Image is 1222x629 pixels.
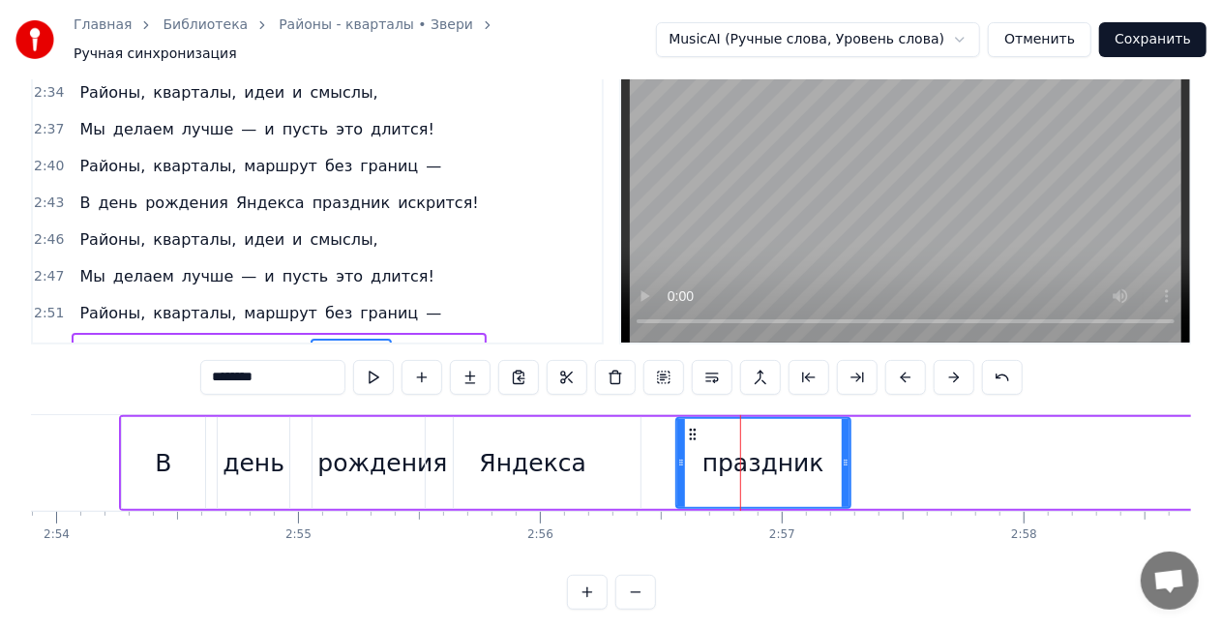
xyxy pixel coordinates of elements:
[334,265,365,287] span: это
[111,118,176,140] span: делаем
[34,304,64,323] span: 2:51
[77,81,147,104] span: Районы,
[77,265,106,287] span: Мы
[311,192,393,214] span: праздник
[262,265,276,287] span: и
[15,20,54,59] img: youka
[223,445,284,482] div: день
[155,445,171,482] div: В
[151,228,238,251] span: кварталы,
[369,265,436,287] span: длится!
[34,83,64,103] span: 2:34
[396,339,481,361] span: искрится!
[309,81,380,104] span: смыслы,
[702,445,824,482] div: праздник
[34,120,64,139] span: 2:37
[111,265,176,287] span: делаем
[34,194,64,213] span: 2:43
[317,445,447,482] div: рождения
[290,228,304,251] span: и
[1141,552,1199,610] div: Открытый чат
[180,265,236,287] span: лучше
[323,155,354,177] span: без
[1011,527,1037,543] div: 2:58
[77,118,106,140] span: Мы
[1099,22,1207,57] button: Сохранить
[180,118,236,140] span: лучше
[424,302,443,324] span: —
[34,267,64,286] span: 2:47
[290,81,304,104] span: и
[34,230,64,250] span: 2:46
[74,45,237,64] span: Ручная синхронизация
[96,192,139,214] span: день
[988,22,1091,57] button: Отменить
[769,527,795,543] div: 2:57
[323,302,354,324] span: без
[34,341,64,360] span: 2:54
[479,445,586,482] div: Яндекса
[358,302,420,324] span: границ
[396,192,481,214] span: искрится!
[242,81,286,104] span: идеи
[424,155,443,177] span: —
[309,228,380,251] span: смыслы,
[74,15,132,35] a: Главная
[262,118,276,140] span: и
[151,302,238,324] span: кварталы,
[234,339,307,361] span: Яндекса
[281,118,330,140] span: пусть
[242,155,319,177] span: маршрут
[77,302,147,324] span: Районы,
[44,527,70,543] div: 2:54
[34,157,64,176] span: 2:40
[77,339,92,361] span: В
[239,118,258,140] span: —
[151,81,238,104] span: кварталы,
[242,302,319,324] span: маршрут
[77,228,147,251] span: Районы,
[242,228,286,251] span: идеи
[96,339,139,361] span: день
[311,339,393,361] span: праздник
[234,192,307,214] span: Яндекса
[151,155,238,177] span: кварталы,
[239,265,258,287] span: —
[77,192,92,214] span: В
[143,192,230,214] span: рождения
[281,265,330,287] span: пусть
[163,15,248,35] a: Библиотека
[369,118,436,140] span: длится!
[285,527,312,543] div: 2:55
[279,15,473,35] a: Районы - кварталы • Звери
[527,527,553,543] div: 2:56
[77,155,147,177] span: Районы,
[334,118,365,140] span: это
[358,155,420,177] span: границ
[74,15,656,64] nav: breadcrumb
[143,339,230,361] span: рождения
